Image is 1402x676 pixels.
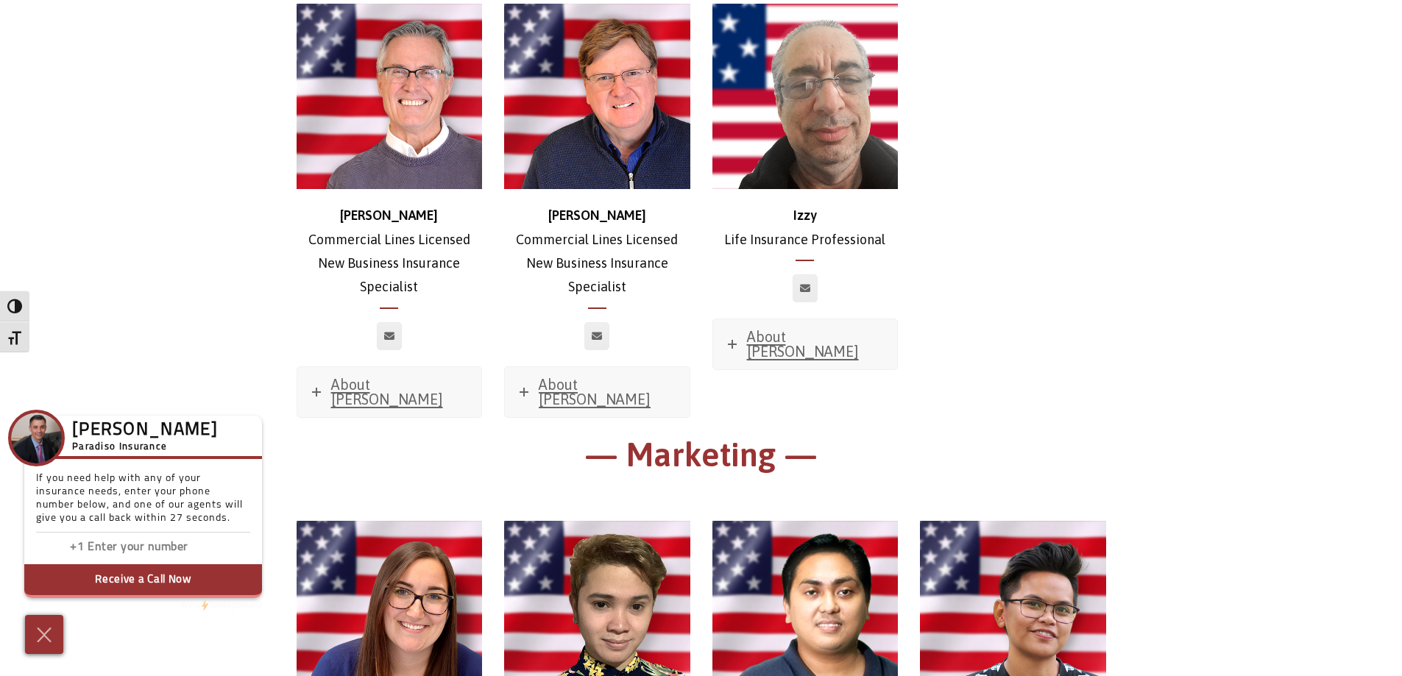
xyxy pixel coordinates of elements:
p: Commercial Lines Licensed New Business Insurance Specialist [504,204,690,299]
a: About [PERSON_NAME] [713,319,898,369]
img: Company Icon [11,413,62,463]
img: Cross icon [33,623,55,647]
strong: Izzy [793,207,817,223]
input: Enter country code [43,537,88,558]
p: Commercial Lines Licensed New Business Insurance Specialist [297,204,483,299]
img: Christine_headshot_500x500 [297,4,483,190]
h1: — Marketing — [297,433,1106,484]
a: About [PERSON_NAME] [297,367,482,417]
img: Ed_headshot_500x500 [504,4,690,190]
a: About [PERSON_NAME] [505,367,690,417]
input: Enter phone number [88,537,235,558]
span: About [PERSON_NAME] [539,376,651,408]
a: We'rePowered by iconbyResponseiQ [180,601,262,610]
span: We're by [180,601,218,610]
button: Receive a Call Now [24,564,262,598]
strong: [PERSON_NAME] [340,207,438,223]
h3: [PERSON_NAME] [72,424,218,438]
span: About [PERSON_NAME] [747,328,859,360]
span: About [PERSON_NAME] [331,376,443,408]
img: Israel-500x500 [712,4,899,190]
p: Life Insurance Professional [712,204,899,252]
strong: [PERSON_NAME] [548,207,646,223]
img: Powered by icon [202,599,208,611]
h5: Paradiso Insurance [72,439,218,455]
p: If you need help with any of your insurance needs, enter your phone number below, and one of our ... [36,472,250,533]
